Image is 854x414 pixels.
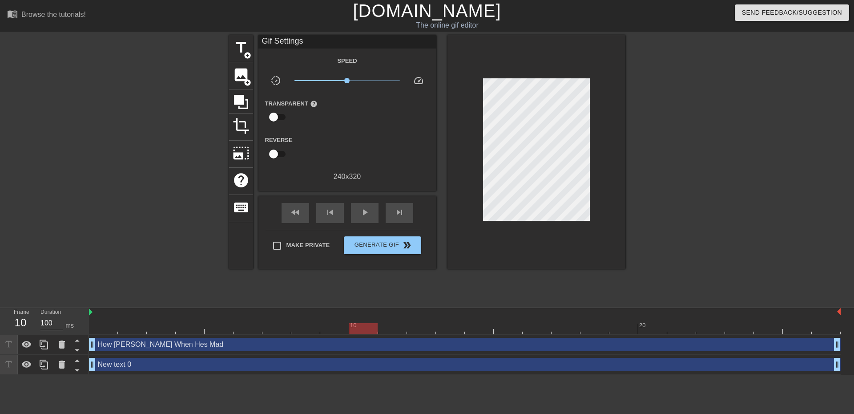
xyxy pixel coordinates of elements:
span: add_circle [244,79,251,86]
span: crop [233,118,250,134]
label: Transparent [265,99,318,108]
span: photo_size_select_large [233,145,250,162]
span: play_arrow [359,207,370,218]
span: drag_handle [88,340,97,349]
div: ms [65,321,74,330]
div: Browse the tutorials! [21,11,86,18]
a: [DOMAIN_NAME] [353,1,501,20]
span: fast_rewind [290,207,301,218]
span: image [233,66,250,83]
span: skip_next [394,207,405,218]
span: drag_handle [833,340,842,349]
span: title [233,39,250,56]
div: 20 [639,321,647,330]
label: Speed [337,57,357,65]
span: Make Private [286,241,330,250]
div: 10 [14,315,27,331]
span: drag_handle [833,360,842,369]
div: The online gif editor [289,20,605,31]
span: drag_handle [88,360,97,369]
label: Duration [40,310,61,315]
span: double_arrow [402,240,412,251]
span: Generate Gif [347,240,417,251]
a: Browse the tutorials! [7,8,86,22]
span: slow_motion_video [270,75,281,86]
span: speed [413,75,424,86]
div: Frame [7,308,34,334]
img: bound-end.png [837,308,841,315]
span: help [233,172,250,189]
span: skip_previous [325,207,335,218]
div: 10 [350,321,358,330]
button: Send Feedback/Suggestion [735,4,849,21]
div: 240 x 320 [258,171,436,182]
span: Send Feedback/Suggestion [742,7,842,18]
span: keyboard [233,199,250,216]
span: add_circle [244,52,251,59]
span: help [310,100,318,108]
div: Gif Settings [258,35,436,49]
span: menu_book [7,8,18,19]
button: Generate Gif [344,236,421,254]
label: Reverse [265,136,293,145]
